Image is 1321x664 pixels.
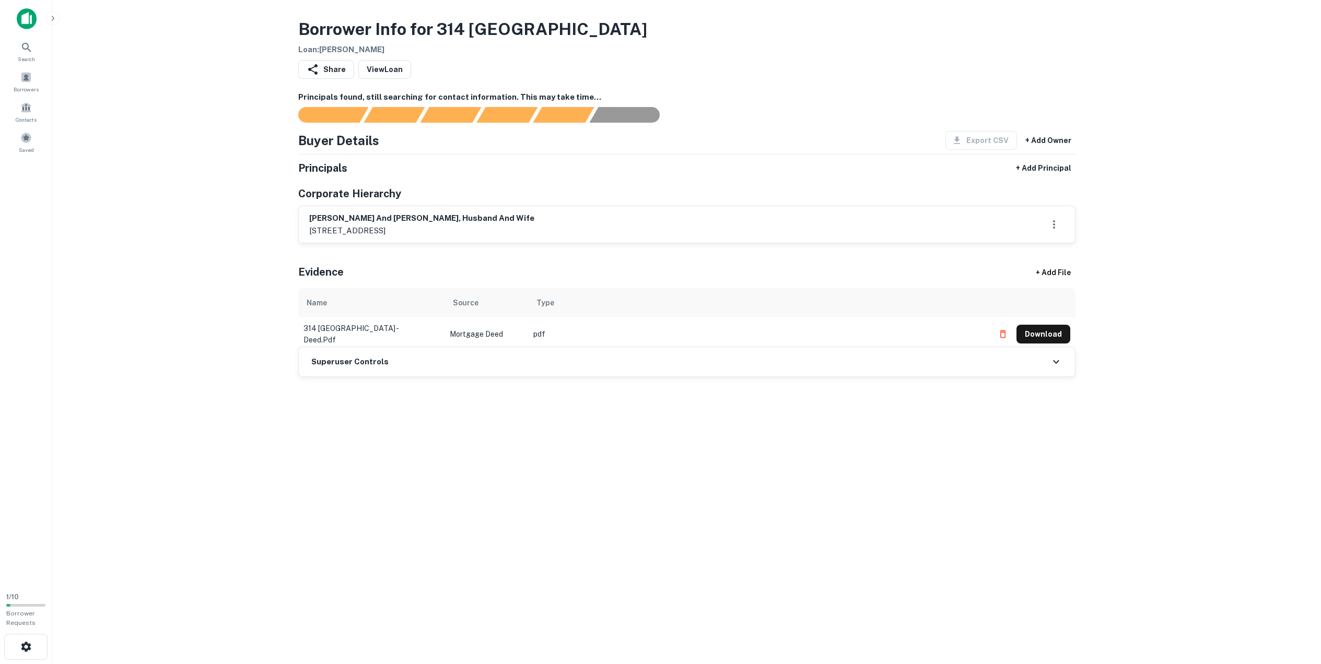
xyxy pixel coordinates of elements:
[590,107,672,123] div: AI fulfillment process complete.
[311,356,389,368] h6: Superuser Controls
[17,8,37,29] img: capitalize-icon.png
[528,288,988,317] th: Type
[1021,131,1075,150] button: + Add Owner
[14,85,39,93] span: Borrowers
[298,131,379,150] h4: Buyer Details
[298,288,445,317] th: Name
[528,317,988,351] td: pdf
[3,98,49,126] a: Contacts
[6,610,36,626] span: Borrower Requests
[298,160,347,176] h5: Principals
[298,288,1075,347] div: scrollable content
[298,186,401,201] h5: Corporate Hierarchy
[533,107,594,123] div: Principals found, still searching for contact information. This may take time...
[476,107,537,123] div: Principals found, AI now looking for contact information...
[307,297,327,309] div: Name
[18,55,35,63] span: Search
[298,317,445,351] td: 314 [GEOGRAPHIC_DATA] - deed.pdf
[358,60,411,79] a: ViewLoan
[298,60,354,79] button: Share
[3,128,49,156] a: Saved
[1012,159,1075,177] button: + Add Principal
[298,264,344,280] h5: Evidence
[3,67,49,96] a: Borrowers
[364,107,425,123] div: Your request is received and processing...
[16,115,37,124] span: Contacts
[6,593,19,601] span: 1 / 10
[993,326,1012,342] button: Delete file
[298,44,647,56] h6: Loan : [PERSON_NAME]
[445,317,528,351] td: Mortgage Deed
[19,146,34,154] span: Saved
[453,297,478,309] div: Source
[536,297,554,309] div: Type
[309,224,534,237] p: [STREET_ADDRESS]
[420,107,481,123] div: Documents found, AI parsing details...
[309,212,534,224] h6: [PERSON_NAME] and [PERSON_NAME], husband and wife
[1016,325,1070,343] button: Download
[3,37,49,65] a: Search
[286,107,364,123] div: Sending borrower request to AI...
[445,288,528,317] th: Source
[298,17,647,42] h3: Borrower Info for 314 [GEOGRAPHIC_DATA]
[298,91,1075,103] h6: Principals found, still searching for contact information. This may take time...
[1017,263,1090,282] div: + Add File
